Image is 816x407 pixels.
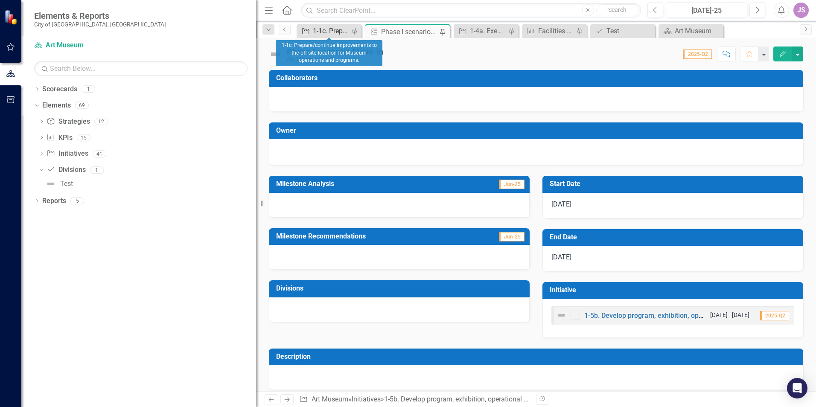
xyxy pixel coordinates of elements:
span: [DATE] [551,200,571,208]
h3: Start Date [550,180,799,188]
a: Strategies [47,117,90,127]
div: Art Museum [675,26,721,36]
input: Search ClearPoint... [301,3,641,18]
div: [DATE]-25 [669,6,744,16]
img: Not Defined [269,47,283,61]
div: 1 [90,166,104,174]
a: Initiatives [47,149,88,159]
button: JS [793,3,809,18]
small: [DATE] - [DATE] [710,311,749,319]
a: 1-5b. Develop program, exhibition, operational plans and resource requirements to showcase/levera... [384,395,816,403]
h3: Divisions [276,285,525,292]
input: Search Below... [34,61,248,76]
div: 5 [70,198,84,205]
a: Art Museum [661,26,721,36]
img: Not Defined [46,179,56,189]
div: Phase I scenario Move-in [381,26,437,37]
span: 2025-Q2 [683,49,712,59]
a: KPIs [47,133,72,143]
div: Test [606,26,653,36]
a: Art Museum [312,395,348,403]
h3: Owner [276,127,799,134]
h3: Description [276,353,799,360]
a: Art Museum [34,41,141,50]
div: 1-4a. Execute construction to achieve the building transformation. [470,26,506,36]
a: Elements [42,101,71,110]
div: 41 [93,150,106,157]
a: Test [44,177,73,191]
h3: Milestone Analysis [276,180,447,188]
div: 1-1c. Prepare/continue improvements to the off-site location for Museum operations and programs. [313,26,349,36]
div: Test [60,180,73,188]
a: Reports [42,196,66,206]
div: » » » [299,395,530,404]
div: 69 [75,102,89,109]
button: Search [596,4,639,16]
span: [DATE] [551,253,571,261]
img: Not Defined [556,310,566,320]
div: 1-1c. Prepare/continue improvements to the off-site location for Museum operations and programs. [276,40,382,66]
a: Divisions [47,165,85,175]
img: ClearPoint Strategy [4,10,19,25]
h3: Initiative [550,286,799,294]
h3: Milestone Recommendations [276,233,469,240]
a: 1-1c. Prepare/continue improvements to the off-site location for Museum operations and programs. [299,26,349,36]
div: 15 [77,134,90,141]
span: Jun-25 [499,232,525,241]
button: [DATE]-25 [666,3,747,18]
a: Scorecards [42,84,77,94]
a: Facilities Department Budget [524,26,574,36]
div: Open Intercom Messenger [787,378,807,398]
h3: End Date [550,233,799,241]
a: 1-4a. Execute construction to achieve the building transformation. [456,26,506,36]
h3: Collaborators [276,74,799,82]
div: Facilities Department Budget [538,26,574,36]
span: Search [608,6,627,13]
small: City of [GEOGRAPHIC_DATA], [GEOGRAPHIC_DATA] [34,21,166,28]
div: 1 [82,86,95,93]
span: Jun-25 [499,180,525,189]
div: 12 [94,118,108,125]
span: Elements & Reports [34,11,166,21]
span: 2025-Q2 [760,311,789,320]
a: Initiatives [352,395,381,403]
a: Test [592,26,653,36]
